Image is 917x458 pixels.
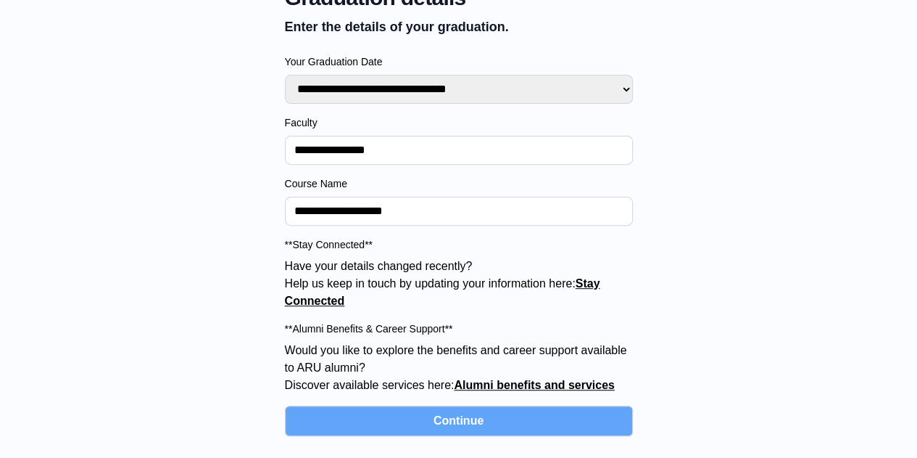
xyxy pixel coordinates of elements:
[285,406,633,436] button: Continue
[285,176,633,191] label: Course Name
[285,342,633,394] p: Would you like to explore the benefits and career support available to ARU alumni? Discover avail...
[285,258,633,310] p: Have your details changed recently? Help us keep in touch by updating your information here:
[285,277,600,307] a: Stay Connected
[285,17,633,37] p: Enter the details of your graduation.
[285,54,633,69] label: Your Graduation Date
[285,115,633,130] label: Faculty
[285,322,633,336] label: **Alumni Benefits & Career Support**
[454,379,614,391] a: Alumni benefits and services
